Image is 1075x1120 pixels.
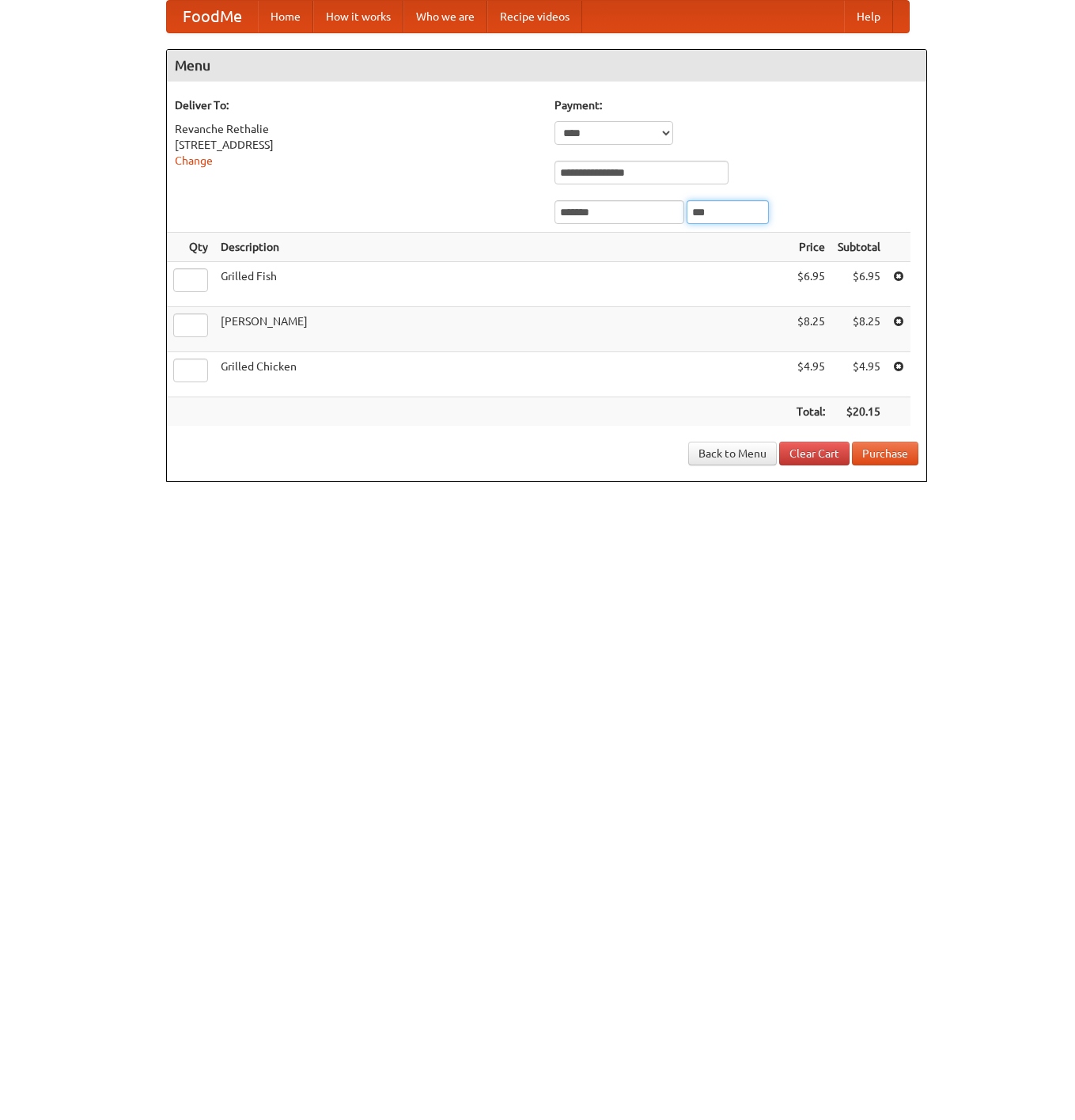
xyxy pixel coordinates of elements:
th: $20.15 [831,397,887,427]
a: Back to Menu [688,442,777,465]
th: Total: [790,397,831,427]
a: Who we are [403,1,487,32]
h5: Payment: [555,97,918,113]
a: Home [258,1,313,32]
td: Grilled Fish [214,262,790,307]
td: $4.95 [831,352,887,397]
th: Subtotal [831,233,887,262]
a: Change [175,154,213,167]
td: $6.95 [790,262,831,307]
a: Help [844,1,893,32]
h5: Deliver To: [175,97,539,113]
h4: Menu [167,50,926,82]
td: [PERSON_NAME] [214,307,790,352]
td: $8.25 [831,307,887,352]
a: Recipe videos [487,1,582,32]
a: How it works [313,1,403,32]
a: Clear Cart [779,442,850,465]
th: Qty [167,233,214,262]
td: $4.95 [790,352,831,397]
a: FoodMe [167,1,258,32]
td: $8.25 [790,307,831,352]
button: Purchase [852,442,918,465]
td: $6.95 [831,262,887,307]
div: Revanche Rethalie [175,121,539,137]
th: Price [790,233,831,262]
th: Description [214,233,790,262]
div: [STREET_ADDRESS] [175,137,539,153]
td: Grilled Chicken [214,352,790,397]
